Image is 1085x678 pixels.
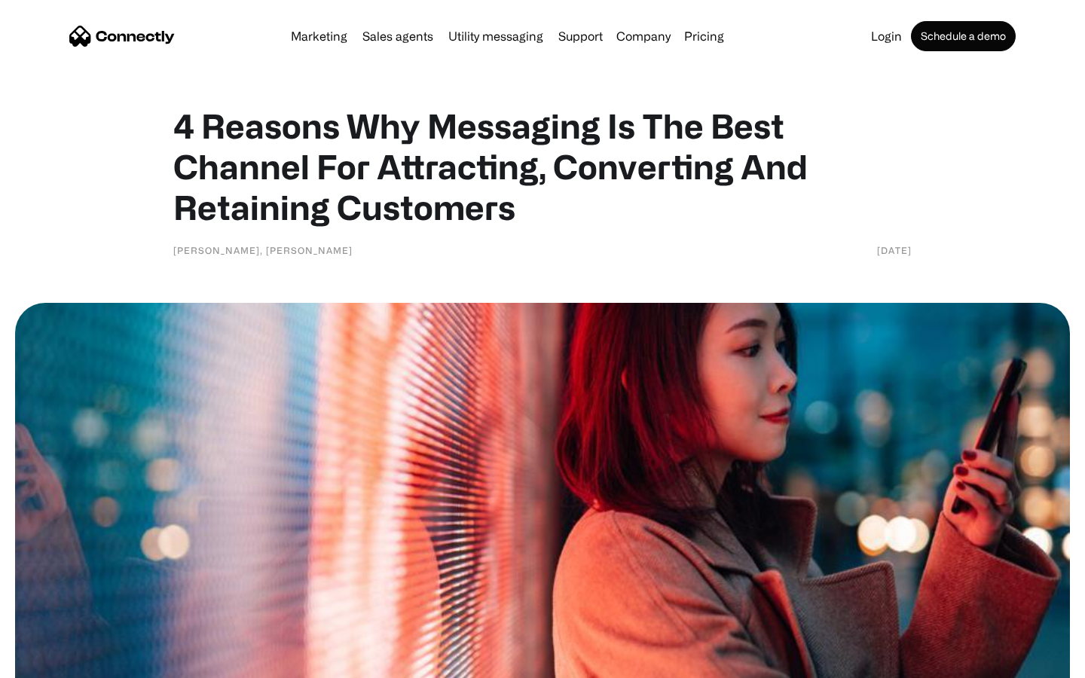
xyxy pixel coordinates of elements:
div: [DATE] [877,243,912,258]
a: Utility messaging [442,30,549,42]
a: Support [552,30,609,42]
a: Marketing [285,30,353,42]
div: Company [612,26,675,47]
a: Schedule a demo [911,21,1016,51]
a: Sales agents [356,30,439,42]
a: Login [865,30,908,42]
aside: Language selected: English [15,652,90,673]
h1: 4 Reasons Why Messaging Is The Best Channel For Attracting, Converting And Retaining Customers [173,105,912,228]
a: Pricing [678,30,730,42]
ul: Language list [30,652,90,673]
div: Company [616,26,671,47]
a: home [69,25,175,47]
div: [PERSON_NAME], [PERSON_NAME] [173,243,353,258]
